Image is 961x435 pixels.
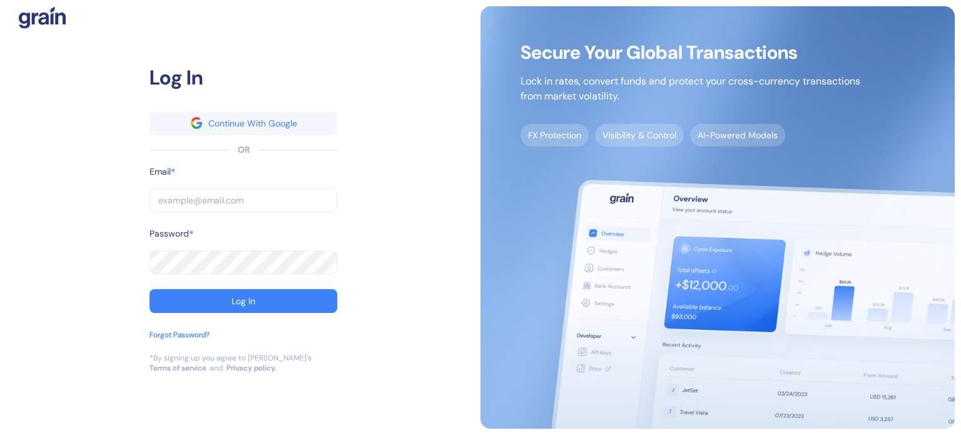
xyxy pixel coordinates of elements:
div: Log In [150,63,337,93]
span: AI-Powered Models [690,124,785,146]
div: Forgot Password? [150,329,210,340]
span: Secure Your Global Transactions [521,46,860,59]
button: googleContinue With Google [150,111,337,135]
img: google [191,117,202,128]
a: Privacy policy. [226,363,277,373]
p: Lock in rates, convert funds and protect your cross-currency transactions from market volatility. [521,74,860,104]
label: Password [150,227,189,240]
div: *By signing up you agree to [PERSON_NAME]’s [150,353,312,363]
div: Log In [231,297,255,305]
div: and [210,363,223,373]
div: OR [238,143,250,156]
button: Forgot Password? [150,329,210,353]
input: example@email.com [150,188,337,212]
div: Continue With Google [208,119,297,128]
img: signup-main-image [480,6,955,429]
button: Log In [150,289,337,313]
a: Terms of service [150,363,206,373]
span: Visibility & Control [595,124,684,146]
img: logo [19,6,66,29]
span: FX Protection [521,124,589,146]
label: Email [150,165,171,178]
